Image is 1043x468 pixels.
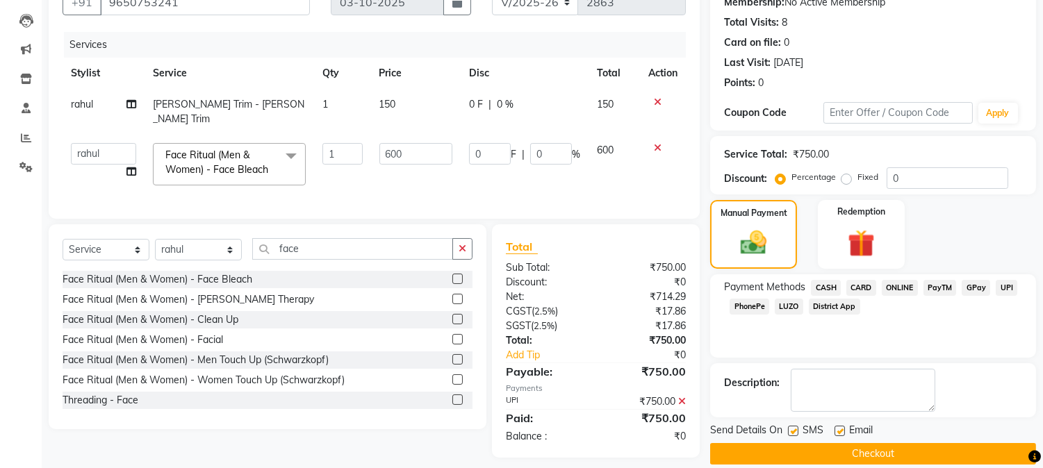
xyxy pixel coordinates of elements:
[724,35,781,50] div: Card on file:
[837,206,885,218] label: Redemption
[534,320,555,331] span: 2.5%
[724,56,771,70] div: Last Visit:
[596,290,697,304] div: ₹714.29
[784,35,789,50] div: 0
[145,58,314,89] th: Service
[506,240,538,254] span: Total
[724,76,755,90] div: Points:
[153,98,304,125] span: [PERSON_NAME] Trim - [PERSON_NAME] Trim
[511,147,516,162] span: F
[596,275,697,290] div: ₹0
[849,423,873,440] span: Email
[803,423,823,440] span: SMS
[724,147,787,162] div: Service Total:
[495,333,596,348] div: Total:
[495,363,596,380] div: Payable:
[268,163,274,176] a: x
[63,333,223,347] div: Face Ritual (Men & Women) - Facial
[63,58,145,89] th: Stylist
[596,410,697,426] div: ₹750.00
[63,373,345,387] div: Face Ritual (Men & Women) - Women Touch Up (Schwarzkopf)
[596,363,697,380] div: ₹750.00
[314,58,370,89] th: Qty
[724,280,805,294] span: Payment Methods
[597,98,614,110] span: 150
[71,98,93,110] span: rahul
[773,56,803,70] div: [DATE]
[791,171,836,183] label: Percentage
[596,429,697,444] div: ₹0
[497,97,514,112] span: 0 %
[488,97,491,112] span: |
[495,348,613,362] a: Add Tip
[782,15,787,30] div: 8
[809,299,860,315] span: District App
[596,260,697,275] div: ₹750.00
[996,280,1017,296] span: UPI
[758,76,764,90] div: 0
[793,147,829,162] div: ₹750.00
[724,106,823,120] div: Coupon Code
[63,393,138,408] div: Threading - Face
[839,226,883,260] img: _gift.svg
[857,171,878,183] label: Fixed
[724,15,779,30] div: Total Visits:
[495,260,596,275] div: Sub Total:
[495,394,596,409] div: UPI
[613,348,697,362] div: ₹0
[371,58,461,89] th: Price
[495,410,596,426] div: Paid:
[640,58,686,89] th: Action
[495,304,596,319] div: ( )
[461,58,589,89] th: Disc
[978,103,1018,124] button: Apply
[495,275,596,290] div: Discount:
[506,383,686,394] div: Payments
[846,280,876,296] span: CARD
[596,333,697,348] div: ₹750.00
[495,319,596,333] div: ( )
[732,228,774,258] img: _cash.svg
[495,429,596,444] div: Balance :
[165,149,268,176] span: Face Ritual (Men & Women) - Face Bleach
[724,172,767,186] div: Discount:
[63,312,238,327] div: Face Ritual (Men & Women) - Clean Up
[495,290,596,304] div: Net:
[63,292,314,307] div: Face Ritual (Men & Women) - [PERSON_NAME] Therapy
[730,299,769,315] span: PhonePe
[522,147,525,162] span: |
[506,305,532,317] span: CGST
[596,304,697,319] div: ₹17.86
[506,319,531,332] span: SGST
[597,144,614,156] span: 600
[724,376,780,390] div: Description:
[379,98,396,110] span: 150
[962,280,990,296] span: GPay
[469,97,483,112] span: 0 F
[721,207,787,219] label: Manual Payment
[322,98,328,110] span: 1
[596,394,697,409] div: ₹750.00
[63,272,252,287] div: Face Ritual (Men & Women) - Face Bleach
[710,423,782,440] span: Send Details On
[923,280,957,296] span: PayTM
[63,353,329,367] div: Face Ritual (Men & Women) - Men Touch Up (Schwarzkopf)
[775,299,803,315] span: LUZO
[534,306,555,317] span: 2.5%
[882,280,918,296] span: ONLINE
[252,238,453,260] input: Search or Scan
[823,102,972,124] input: Enter Offer / Coupon Code
[64,32,696,58] div: Services
[572,147,580,162] span: %
[589,58,640,89] th: Total
[710,443,1036,465] button: Checkout
[596,319,697,333] div: ₹17.86
[811,280,841,296] span: CASH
